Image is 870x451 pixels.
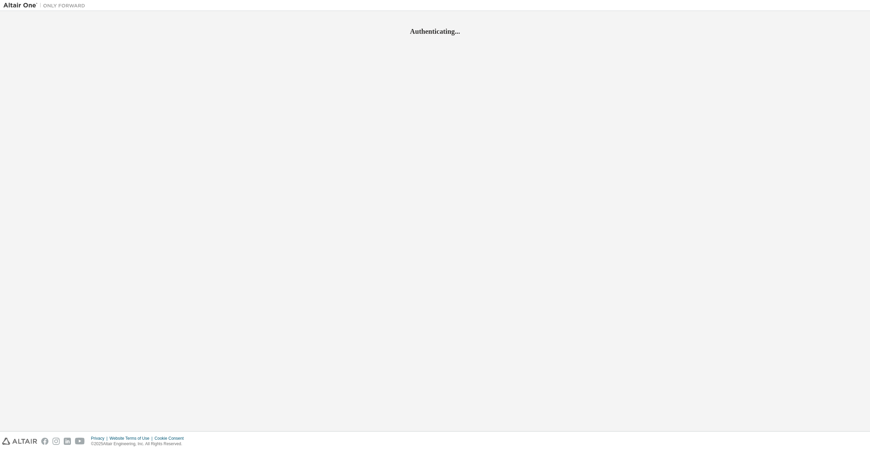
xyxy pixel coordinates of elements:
[64,438,71,445] img: linkedin.svg
[3,27,867,36] h2: Authenticating...
[2,438,37,445] img: altair_logo.svg
[52,438,60,445] img: instagram.svg
[41,438,48,445] img: facebook.svg
[3,2,89,9] img: Altair One
[109,436,154,441] div: Website Terms of Use
[91,441,188,447] p: © 2025 Altair Engineering, Inc. All Rights Reserved.
[75,438,85,445] img: youtube.svg
[154,436,187,441] div: Cookie Consent
[91,436,109,441] div: Privacy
